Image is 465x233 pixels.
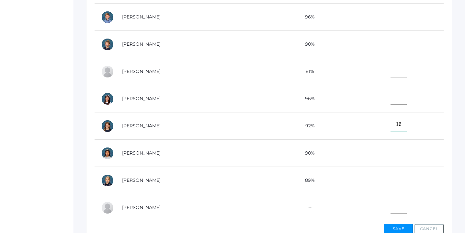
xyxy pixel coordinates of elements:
td: 96% [266,4,349,31]
a: [PERSON_NAME] [122,177,161,183]
td: 90% [266,140,349,167]
a: [PERSON_NAME] [122,41,161,47]
div: Penelope Mesick [101,92,114,105]
td: 92% [266,112,349,140]
a: [PERSON_NAME] [122,150,161,156]
td: 96% [266,85,349,112]
div: Francisco Lopez [101,65,114,78]
div: Olivia Sigwing [101,174,114,187]
a: [PERSON_NAME] [122,68,161,74]
td: -- [266,194,349,221]
div: Hensley Pedersen [101,120,114,133]
div: Idella Long [101,38,114,51]
td: 81% [266,58,349,85]
td: 89% [266,167,349,194]
div: Dustin Laubacher [101,11,114,24]
td: 90% [266,31,349,58]
div: Joel Smith [101,201,114,214]
a: [PERSON_NAME] [122,123,161,129]
a: [PERSON_NAME] [122,96,161,101]
a: [PERSON_NAME] [122,204,161,210]
a: [PERSON_NAME] [122,14,161,20]
div: Leahmarie Rillo [101,147,114,160]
